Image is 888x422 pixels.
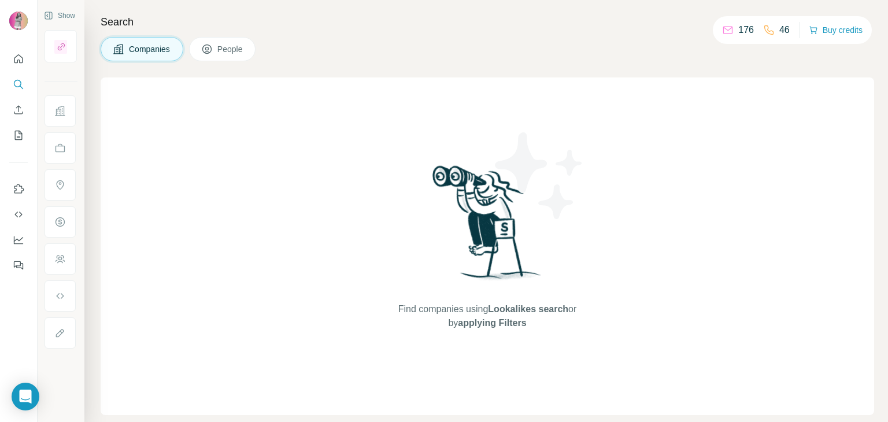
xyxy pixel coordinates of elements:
button: Search [9,74,28,95]
span: Find companies using or by [395,302,580,330]
button: Quick start [9,49,28,69]
p: 46 [779,23,790,37]
img: Surfe Illustration - Stars [487,124,591,228]
button: My lists [9,125,28,146]
button: Feedback [9,255,28,276]
span: People [217,43,244,55]
img: Avatar [9,12,28,30]
span: Lookalikes search [488,304,568,314]
h4: Search [101,14,874,30]
img: Surfe Illustration - Woman searching with binoculars [427,162,547,291]
button: Use Surfe on LinkedIn [9,179,28,199]
button: Dashboard [9,229,28,250]
button: Buy credits [809,22,863,38]
span: Companies [129,43,171,55]
div: Open Intercom Messenger [12,383,39,410]
button: Show [36,7,83,24]
p: 176 [738,23,754,37]
button: Enrich CSV [9,99,28,120]
span: applying Filters [458,318,526,328]
button: Use Surfe API [9,204,28,225]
